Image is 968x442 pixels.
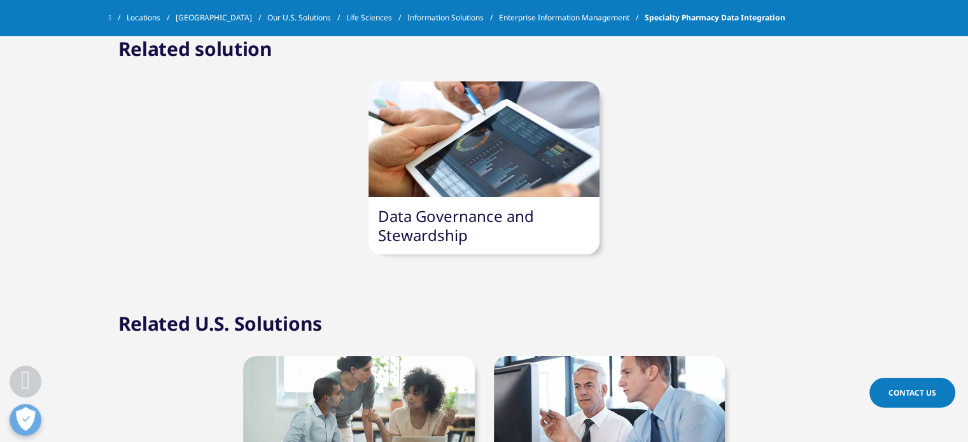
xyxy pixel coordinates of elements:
a: [GEOGRAPHIC_DATA] [176,6,267,29]
span: Contact Us [888,387,936,398]
a: Contact Us [869,378,955,408]
button: Ouvrir le centre de préférences [10,404,41,436]
h2: Related solution [118,36,272,62]
a: Information Solutions [407,6,499,29]
a: Locations [127,6,176,29]
a: Enterprise Information Management [499,6,645,29]
a: Our U.S. Solutions [267,6,346,29]
a: Life Sciences [346,6,407,29]
h2: Related U.S. Solutions [118,311,322,336]
a: Data Governance and Stewardship [378,205,534,245]
span: Specialty Pharmacy Data Integration [645,6,785,29]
